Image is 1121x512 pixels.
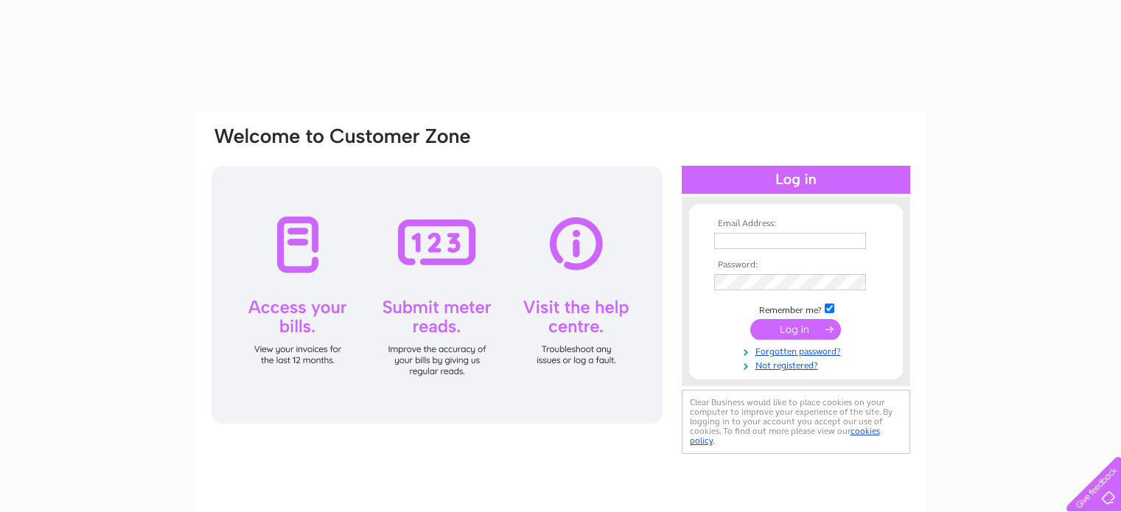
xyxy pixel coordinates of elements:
th: Password: [710,260,881,270]
div: Clear Business would like to place cookies on your computer to improve your experience of the sit... [682,390,910,454]
th: Email Address: [710,219,881,229]
td: Remember me? [710,301,881,316]
a: Not registered? [714,357,881,371]
a: Forgotten password? [714,343,881,357]
a: cookies policy [690,426,880,446]
input: Submit [750,319,841,340]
